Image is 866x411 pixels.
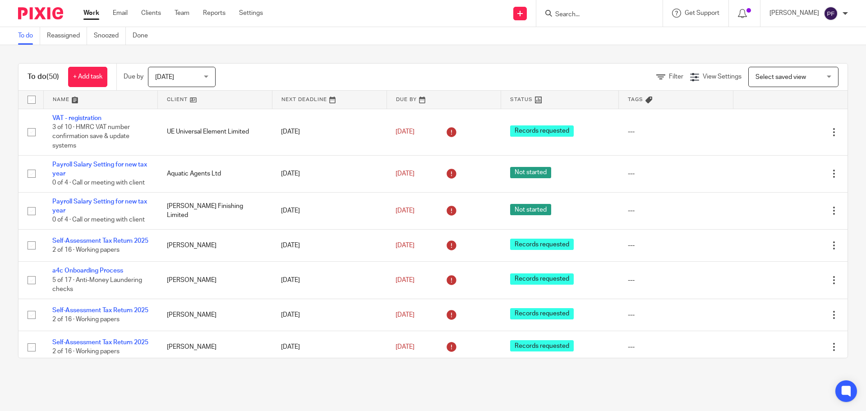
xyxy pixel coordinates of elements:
a: Clients [141,9,161,18]
span: [DATE] [396,277,415,283]
div: --- [628,310,724,319]
span: 0 of 4 · Call or meeting with client [52,217,145,223]
a: Reports [203,9,226,18]
span: 2 of 16 · Working papers [52,247,120,253]
a: Email [113,9,128,18]
a: Payroll Salary Setting for new tax year [52,162,147,177]
span: [DATE] [396,171,415,177]
p: Due by [124,72,143,81]
span: 2 of 16 · Working papers [52,316,120,323]
td: [DATE] [272,155,387,192]
td: [DATE] [272,299,387,331]
a: + Add task [68,67,107,87]
a: VAT - registration [52,115,101,121]
span: Records requested [510,125,574,137]
td: [PERSON_NAME] Finishing Limited [158,192,272,229]
span: 5 of 17 · Anti-Money Laundering checks [52,277,142,293]
div: --- [628,241,724,250]
td: [DATE] [272,229,387,261]
p: [PERSON_NAME] [769,9,819,18]
a: To do [18,27,40,45]
a: Payroll Salary Setting for new tax year [52,199,147,214]
span: [DATE] [396,208,415,214]
span: (50) [46,73,59,80]
span: Records requested [510,340,574,351]
td: [DATE] [272,109,387,155]
td: [PERSON_NAME] [158,299,272,331]
span: Not started [510,167,551,178]
span: Records requested [510,273,574,285]
td: UE Universal Element Limited [158,109,272,155]
a: Self-Assessment Tax Return 2025 [52,307,148,314]
td: [PERSON_NAME] [158,331,272,363]
img: svg%3E [824,6,838,21]
a: Team [175,9,189,18]
span: Not started [510,204,551,215]
span: View Settings [703,74,742,80]
a: Self-Assessment Tax Return 2025 [52,238,148,244]
div: --- [628,169,724,178]
span: Select saved view [755,74,806,80]
span: [DATE] [396,312,415,318]
td: [DATE] [272,192,387,229]
div: --- [628,206,724,215]
span: Get Support [685,10,719,16]
span: 3 of 10 · HMRC VAT number confirmation save & update systems [52,124,130,149]
td: [PERSON_NAME] [158,229,272,261]
td: [PERSON_NAME] [158,262,272,299]
div: --- [628,276,724,285]
span: 2 of 16 · Working papers [52,349,120,355]
td: [DATE] [272,331,387,363]
a: Snoozed [94,27,126,45]
img: Pixie [18,7,63,19]
a: Reassigned [47,27,87,45]
span: Records requested [510,239,574,250]
span: [DATE] [396,129,415,135]
a: Work [83,9,99,18]
a: Settings [239,9,263,18]
span: [DATE] [155,74,174,80]
a: a4c Onboarding Process [52,268,123,274]
span: Records requested [510,308,574,319]
h1: To do [28,72,59,82]
span: [DATE] [396,242,415,249]
span: 0 of 4 · Call or meeting with client [52,180,145,186]
input: Search [554,11,636,19]
span: [DATE] [396,344,415,350]
div: --- [628,342,724,351]
td: [DATE] [272,262,387,299]
a: Done [133,27,155,45]
div: --- [628,127,724,136]
a: Self-Assessment Tax Return 2025 [52,339,148,346]
span: Tags [628,97,643,102]
td: Aquatic Agents Ltd [158,155,272,192]
span: Filter [669,74,683,80]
